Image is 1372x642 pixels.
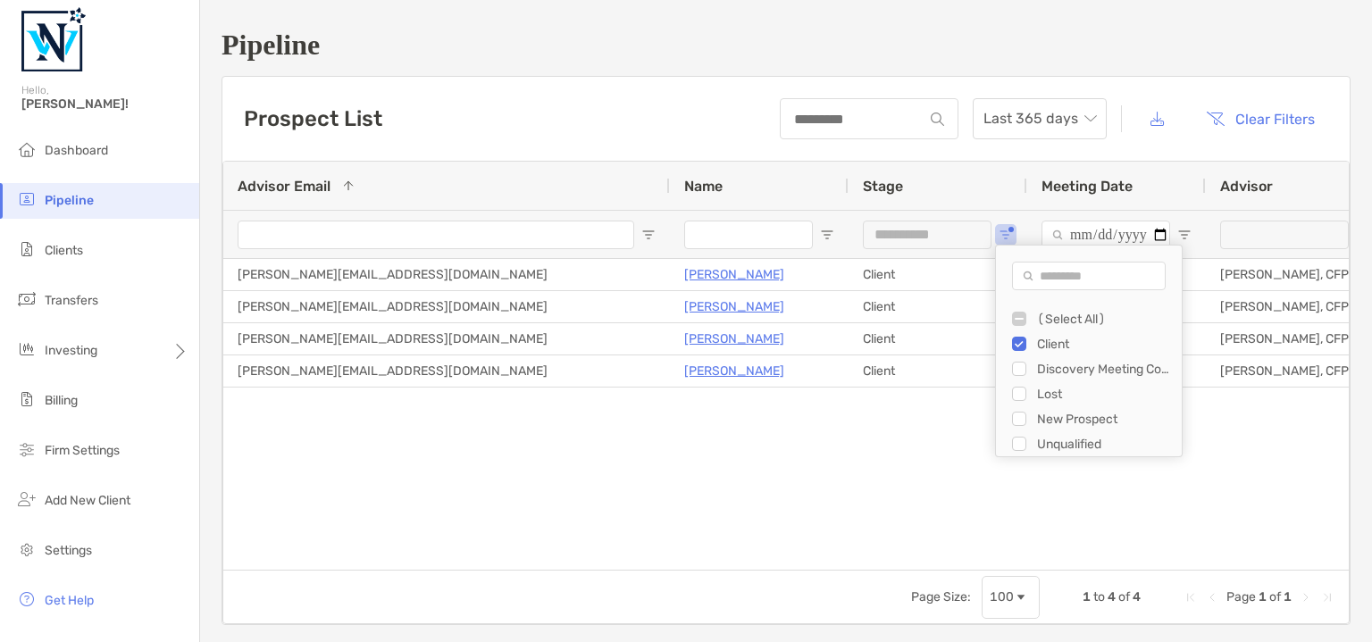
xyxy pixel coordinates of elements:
div: Client [849,355,1027,387]
div: Filter List [996,306,1182,456]
button: Open Filter Menu [820,228,834,242]
div: Previous Page [1205,590,1219,604]
div: Page Size: [911,589,971,604]
h3: Prospect List [244,106,382,131]
button: Open Filter Menu [641,228,656,242]
div: [PERSON_NAME][EMAIL_ADDRESS][DOMAIN_NAME] [223,259,670,290]
div: Column Filter [995,245,1183,457]
img: clients icon [16,238,38,260]
span: Meeting Date [1042,178,1133,195]
button: Clear Filters [1192,99,1328,138]
div: [PERSON_NAME][EMAIL_ADDRESS][DOMAIN_NAME] [223,355,670,387]
div: New Prospect [1037,412,1171,427]
h1: Pipeline [222,29,1351,62]
span: Billing [45,393,78,408]
span: Firm Settings [45,443,120,458]
div: [PERSON_NAME][EMAIL_ADDRESS][DOMAIN_NAME] [223,323,670,354]
span: Pipeline [45,193,94,208]
img: billing icon [16,388,38,410]
a: [PERSON_NAME] [684,263,784,286]
img: input icon [931,113,944,126]
button: Open Filter Menu [999,228,1013,242]
div: Unqualified [1037,437,1171,452]
span: Clients [45,243,83,258]
span: Investing [45,343,97,358]
img: dashboard icon [16,138,38,160]
a: [PERSON_NAME] [684,328,784,350]
span: Settings [45,543,92,558]
span: Advisor Email [238,178,330,195]
span: Advisor [1220,178,1273,195]
img: firm-settings icon [16,438,38,460]
div: (Select All) [1037,312,1171,327]
div: Page Size [982,576,1040,619]
img: pipeline icon [16,188,38,210]
div: Client [1037,337,1171,352]
span: to [1093,589,1105,604]
div: Lost [1037,387,1171,402]
a: [PERSON_NAME] [684,360,784,382]
img: settings icon [16,538,38,560]
span: of [1118,589,1130,604]
span: [PERSON_NAME]! [21,96,188,112]
span: 4 [1108,589,1116,604]
input: Meeting Date Filter Input [1042,221,1170,249]
a: [PERSON_NAME] [684,296,784,318]
span: Get Help [45,593,94,608]
img: get-help icon [16,588,38,610]
img: transfers icon [16,288,38,310]
div: First Page [1184,590,1198,604]
div: Client [849,323,1027,354]
img: Zoe Logo [21,7,86,71]
input: Name Filter Input [684,221,813,249]
div: Discovery Meeting Complete [1037,362,1171,377]
img: investing icon [16,338,38,360]
input: Search filter values [1012,262,1166,290]
span: Page [1226,589,1256,604]
span: 1 [1284,589,1292,604]
span: Add New Client [45,493,130,508]
button: Open Filter Menu [1177,228,1192,242]
span: 1 [1259,589,1267,604]
div: Client [849,291,1027,322]
span: Transfers [45,293,98,308]
div: Client [849,259,1027,290]
span: Name [684,178,723,195]
span: Stage [863,178,903,195]
span: Last 365 days [983,99,1096,138]
span: 4 [1133,589,1141,604]
div: Last Page [1320,590,1334,604]
div: [PERSON_NAME][EMAIL_ADDRESS][DOMAIN_NAME] [223,291,670,322]
span: 1 [1083,589,1091,604]
div: Next Page [1299,590,1313,604]
input: Advisor Email Filter Input [238,221,634,249]
img: add_new_client icon [16,488,38,510]
span: Dashboard [45,143,108,158]
span: of [1269,589,1281,604]
div: 100 [990,589,1014,604]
